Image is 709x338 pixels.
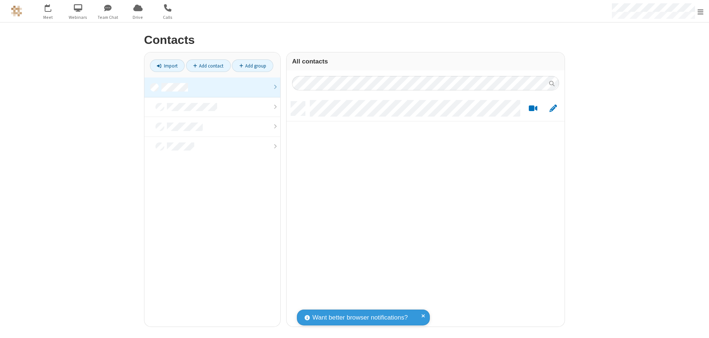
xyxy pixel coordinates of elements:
span: Want better browser notifications? [312,313,408,323]
button: Start a video meeting [526,104,540,113]
span: Meet [34,14,62,21]
a: Add group [232,59,273,72]
span: Drive [124,14,152,21]
span: Team Chat [94,14,122,21]
img: QA Selenium DO NOT DELETE OR CHANGE [11,6,22,17]
a: Import [150,59,185,72]
a: Add contact [186,59,231,72]
button: Edit [546,104,560,113]
span: Calls [154,14,182,21]
span: Webinars [64,14,92,21]
div: grid [287,96,565,327]
div: 1 [50,4,55,10]
h3: All contacts [292,58,559,65]
h2: Contacts [144,34,565,46]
